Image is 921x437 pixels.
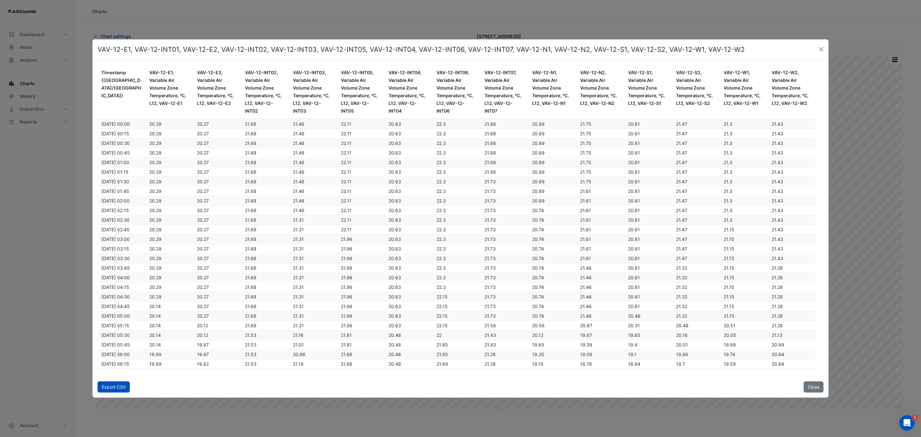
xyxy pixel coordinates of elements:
span: 20.63 [389,140,401,146]
datatable-header-cell: VAV-12-N2, Variable Air Volume Zone Temperature, °C, L12, VAV-12-N2 [576,65,624,119]
span: 21.31 [293,265,304,271]
datatable-header-cell: Timestamp (Australia/Melbourne) [98,65,146,119]
span: 21.88 [484,140,496,146]
span: 20.63 [389,150,401,155]
span: 05/08/2024 00:00 [101,121,130,127]
span: 21.68 [245,140,256,146]
span: 05/08/2024 00:30 [101,140,130,146]
span: 21.47 [676,160,687,165]
span: 21.61 [580,198,591,203]
button: Close [816,44,826,54]
span: 21.28 [772,265,783,271]
span: 21.43 [772,208,783,213]
span: 20.74 [532,256,544,261]
span: 20.74 [532,275,544,280]
span: 21.68 [245,265,256,271]
span: 21.46 [293,188,304,194]
span: 22.3 [437,179,446,184]
span: VAV-12-INT07, Variable Air Volume Zone Temperature, °C, L12, VAV-12-INT07 [484,70,521,114]
span: 21.31 [293,227,304,232]
span: 20.89 [532,169,545,175]
span: 21.96 [341,246,352,251]
span: 22.3 [437,140,446,146]
span: 21.68 [245,217,256,223]
span: 21.31 [293,275,304,280]
span: 21.47 [676,246,687,251]
span: 21.68 [245,198,256,203]
span: 21.68 [245,188,256,194]
button: Export CSV [98,381,130,393]
span: 21.68 [245,246,256,251]
span: 20.61 [628,236,640,242]
span: 21.3 [724,121,732,127]
span: 22.3 [437,217,446,223]
span: 21.3 [724,217,732,223]
span: 21.28 [772,275,783,280]
datatable-header-cell: VAV-12-INT03, Variable Air Volume Zone Temperature, °C, L12, VAV-12-INT03 [289,65,337,119]
span: 20.27 [197,169,209,175]
span: VAV-12-W1, Variable Air Volume Zone Temperature, °C, L12, VAV-12-W1 [724,70,760,106]
span: 22.3 [437,208,446,213]
span: VAV-12-N1, Variable Air Volume Zone Temperature, °C, L12, VAV-12-N1 [532,70,569,106]
span: 21.68 [245,121,256,127]
span: 21.61 [580,236,591,242]
span: 21.88 [484,160,496,165]
span: 21.47 [676,150,687,155]
span: 21.61 [580,208,591,213]
span: 20.29 [149,188,161,194]
span: 20.27 [197,140,209,146]
span: 21.68 [245,160,256,165]
span: 21.31 [293,256,304,261]
span: 21.96 [341,256,352,261]
span: 21.43 [772,236,783,242]
span: 20.61 [628,265,640,271]
span: 20.27 [197,265,209,271]
span: 21.43 [772,179,783,184]
span: 21.31 [293,246,304,251]
datatable-header-cell: VAV-12-W1, Variable Air Volume Zone Temperature, °C, L12, VAV-12-W1 [720,65,768,119]
span: 05/08/2024 00:45 [101,150,130,155]
span: 21.96 [341,236,352,242]
span: 22.3 [437,169,446,175]
span: 21.43 [772,121,783,127]
span: 22.11 [341,131,351,136]
span: 22.11 [341,217,351,223]
span: 21.46 [293,169,304,175]
span: 21.46 [293,121,304,127]
span: 22.11 [341,188,351,194]
datatable-header-cell: VAV-12-INT02, Variable Air Volume Zone Temperature, °C, L12, VAV-12-INT02 [241,65,289,119]
span: 20.29 [149,217,161,223]
span: 21.32 [676,275,687,280]
span: 20.27 [197,284,209,290]
span: 20.29 [149,140,161,146]
span: 21.73 [484,217,496,223]
span: 20.74 [532,227,544,232]
datatable-header-cell: VAV-12-INT06, Variable Air Volume Zone Temperature, °C, L12, VAV-12-INT06 [433,65,481,119]
span: 21.75 [580,179,591,184]
span: 20.61 [628,121,640,127]
span: 20.63 [389,198,401,203]
span: VAV-12-INT06, Variable Air Volume Zone Temperature, °C, L12, VAV-12-INT06 [437,70,473,114]
span: 21.61 [580,217,591,223]
span: 21.15 [724,265,734,271]
span: 05/08/2024 04:00 [101,275,130,280]
span: 20.63 [389,236,401,242]
span: VAV-12-N2, Variable Air Volume Zone Temperature, °C, L12, VAV-12-N2 [580,70,617,106]
span: 21.43 [772,140,783,146]
span: 20.61 [628,198,640,203]
span: 21.47 [676,208,687,213]
span: 21.68 [245,236,256,242]
span: 21.73 [484,246,496,251]
span: 21.43 [772,246,783,251]
span: 21.3 [724,169,732,175]
span: 21.47 [676,227,687,232]
span: VAV-12-W2, Variable Air Volume Zone Temperature, °C, L12, VAV-12-W2 [772,70,808,106]
span: 20.89 [532,160,545,165]
span: 21.47 [676,198,687,203]
span: 22.11 [341,198,351,203]
span: 20.74 [532,217,544,223]
span: 21.15 [724,236,734,242]
span: 20.27 [197,217,209,223]
span: 20.63 [389,246,401,251]
span: 21.3 [724,131,732,136]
